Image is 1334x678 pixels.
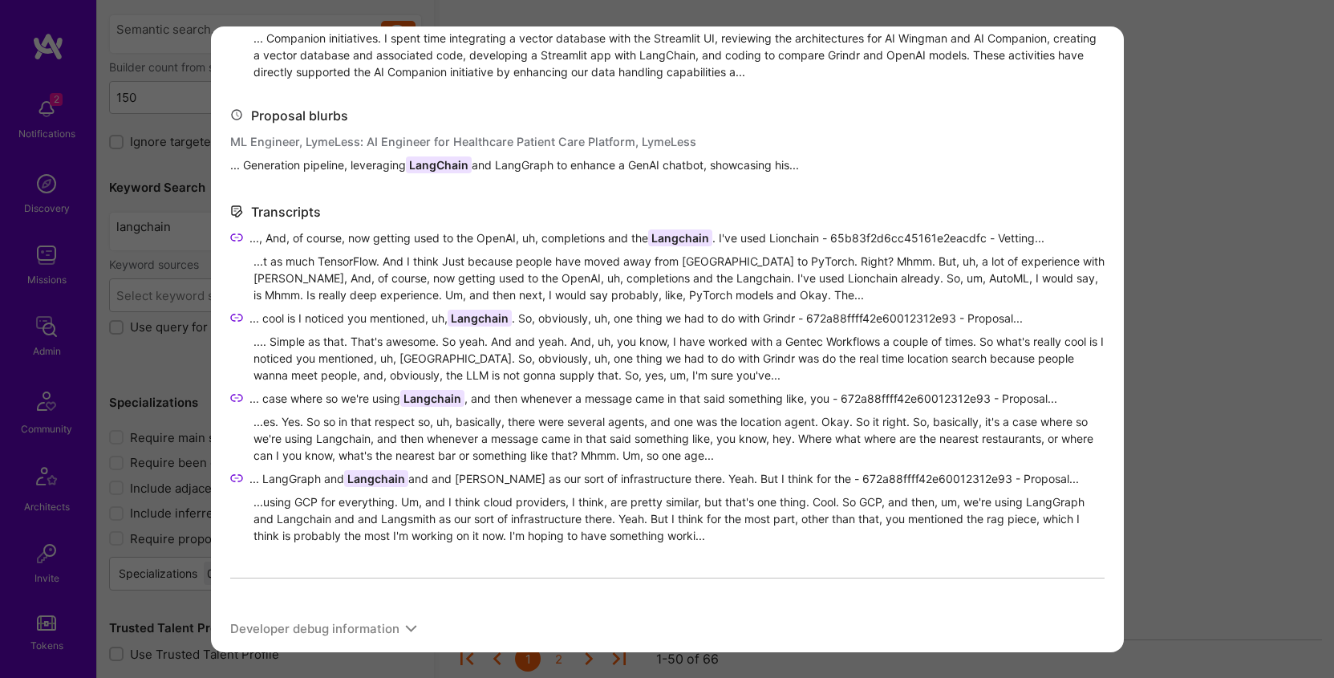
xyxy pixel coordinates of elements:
span: Langchain [400,390,464,407]
i: icon LinkSecondary [230,472,243,485]
span: Langchain [448,310,512,327]
div: Proposal blurbs [251,108,348,124]
i: icon Transcripts [230,205,243,217]
div: Developer debug information [230,620,399,637]
span: ... LangGraph and and and [PERSON_NAME] as our sort of infrastructure there. Yeah. But I think fo... [249,470,1079,487]
div: Transcripts [251,204,321,221]
span: LangChain [406,156,472,173]
span: ... cool is I noticed you mentioned, uh, . So, obviously, uh, one thing we had to do with Grindr ... [249,310,1023,327]
i: icon ProposalBlurbs [230,108,243,121]
span: ... Generation pipeline, leveraging and LangGraph to enhance a GenAI chatbot, showcasing his... [230,156,799,173]
div: modal [211,26,1124,652]
span: ..., And, of course, now getting used to the OpenAI, uh, completions and the . I've used Lionchai... [249,229,1044,246]
i: icon LinkSecondary [230,231,243,244]
div: .... Simple as that. That's awesome. So yeah. And and yeah. And, uh, you know, I have worked with... [253,333,1105,384]
div: ML Engineer, LymeLess: AI Engineer for Healthcare Patient Care Platform, LymeLess [230,133,799,150]
i: icon LinkSecondary [230,392,243,404]
div: ...using GCP for everything. Um, and I think cloud providers, I think, are pretty similar, but th... [253,493,1105,544]
span: Langchain [344,470,408,487]
span: Langchain [648,229,712,246]
div: ... Companion initiatives. I spent time integrating a vector database with the Streamlit UI, revi... [253,30,1105,80]
div: ...es. Yes. So so in that respect so, uh, basically, there were several agents, and one was the l... [253,413,1105,464]
i: icon LinkSecondary [230,311,243,324]
div: ...t as much TensorFlow. And I think Just because people have moved away from [GEOGRAPHIC_DATA] t... [253,253,1105,303]
i: icon ArrowDown [405,623,417,635]
span: ... case where so we're using , and then whenever a message came in that said something like, you... [249,390,1057,407]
